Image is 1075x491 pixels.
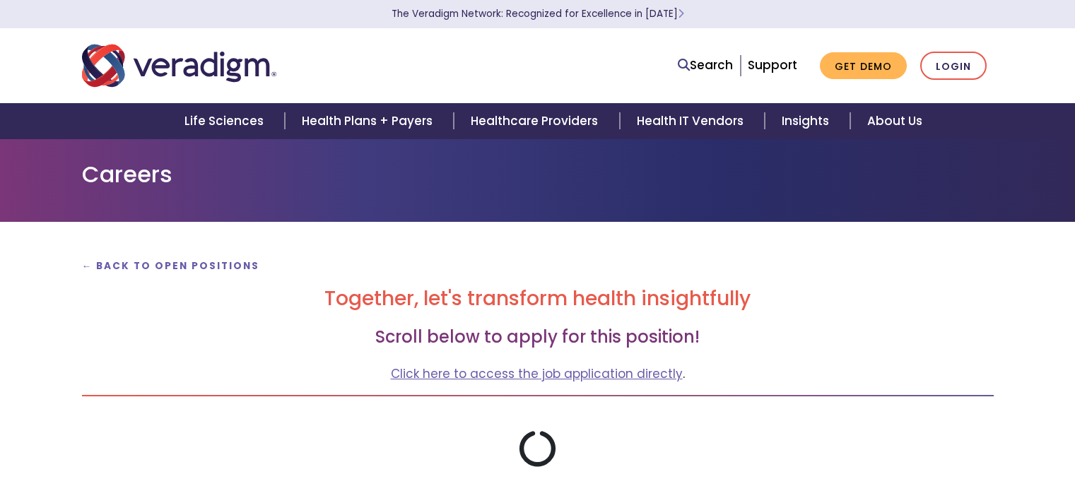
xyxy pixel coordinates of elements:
span: Learn More [678,7,684,20]
a: Insights [765,103,850,139]
img: Veradigm logo [82,42,276,89]
a: About Us [850,103,939,139]
a: Life Sciences [168,103,285,139]
a: Login [920,52,987,81]
a: Click here to access the job application directly [391,365,683,382]
a: Search [678,56,733,75]
a: ← Back to Open Positions [82,259,260,273]
h3: Scroll below to apply for this position! [82,327,994,348]
a: Health Plans + Payers [285,103,454,139]
a: Health IT Vendors [620,103,765,139]
h2: Together, let's transform health insightfully [82,287,994,311]
a: Get Demo [820,52,907,80]
a: Healthcare Providers [454,103,619,139]
a: The Veradigm Network: Recognized for Excellence in [DATE]Learn More [392,7,684,20]
h1: Careers [82,161,994,188]
p: . [82,365,994,384]
a: Support [748,57,797,73]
